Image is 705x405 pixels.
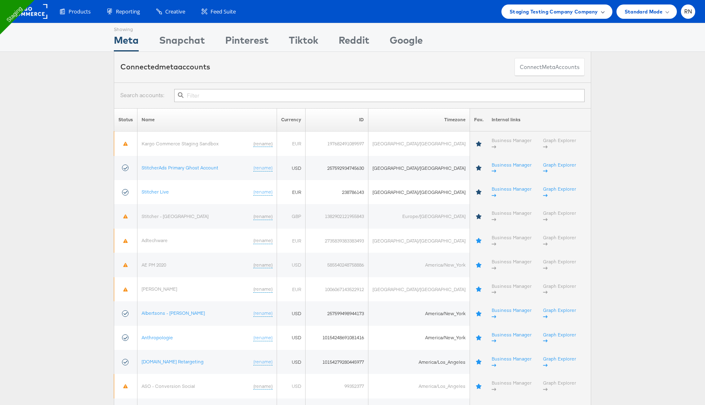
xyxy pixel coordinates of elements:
[368,326,470,350] td: America/New_York
[492,356,532,368] a: Business Manager
[368,108,470,131] th: Timezone
[543,186,576,198] a: Graph Explorer
[492,332,532,344] a: Business Manager
[211,8,236,16] span: Feed Suite
[368,180,470,204] td: [GEOGRAPHIC_DATA]/[GEOGRAPHIC_DATA]
[492,137,532,150] a: Business Manager
[137,108,277,131] th: Name
[253,358,273,365] a: (rename)
[277,253,306,277] td: USD
[306,204,368,228] td: 1382902121955843
[492,162,532,174] a: Business Manager
[277,326,306,350] td: USD
[543,380,576,392] a: Graph Explorer
[159,62,178,71] span: meta
[253,286,273,293] a: (rename)
[253,334,273,341] a: (rename)
[159,33,205,51] div: Snapchat
[142,334,173,340] a: Anthropologie
[306,253,368,277] td: 585540248758886
[277,156,306,180] td: USD
[142,358,204,365] a: [DOMAIN_NAME] Retargeting
[69,8,91,16] span: Products
[514,58,585,76] button: ConnectmetaAccounts
[253,262,273,269] a: (rename)
[277,350,306,374] td: USD
[142,383,195,389] a: ASO - Conversion Social
[142,165,218,171] a: StitcherAds Primary Ghost Account
[543,332,576,344] a: Graph Explorer
[368,131,470,156] td: [GEOGRAPHIC_DATA]/[GEOGRAPHIC_DATA]
[368,277,470,301] td: [GEOGRAPHIC_DATA]/[GEOGRAPHIC_DATA]
[684,9,692,14] span: RN
[492,186,532,198] a: Business Manager
[277,204,306,228] td: GBP
[253,383,273,390] a: (rename)
[114,108,137,131] th: Status
[543,258,576,271] a: Graph Explorer
[277,229,306,253] td: EUR
[492,210,532,223] a: Business Manager
[142,262,166,268] a: AE PM 2020
[306,229,368,253] td: 2735839383383493
[543,307,576,320] a: Graph Explorer
[368,350,470,374] td: America/Los_Angeles
[492,283,532,296] a: Business Manager
[306,326,368,350] td: 10154248691081416
[142,213,208,219] a: Stitcher - [GEOGRAPHIC_DATA]
[492,258,532,271] a: Business Manager
[543,234,576,247] a: Graph Explorer
[142,237,168,243] a: Adtechware
[289,33,318,51] div: Tiktok
[543,162,576,174] a: Graph Explorer
[306,131,368,156] td: 197682491089597
[542,63,555,71] span: meta
[114,33,139,51] div: Meta
[253,140,273,147] a: (rename)
[368,374,470,398] td: America/Los_Angeles
[306,156,368,180] td: 257592934745630
[306,374,368,398] td: 99352377
[543,137,576,150] a: Graph Explorer
[142,140,219,147] a: Kargo Commerce Staging Sandbox
[142,189,169,195] a: Stitcher Live
[339,33,369,51] div: Reddit
[253,165,273,171] a: (rename)
[368,156,470,180] td: [GEOGRAPHIC_DATA]/[GEOGRAPHIC_DATA]
[368,204,470,228] td: Europe/[GEOGRAPHIC_DATA]
[277,277,306,301] td: EUR
[492,307,532,320] a: Business Manager
[142,286,177,292] a: [PERSON_NAME]
[543,283,576,296] a: Graph Explorer
[253,189,273,196] a: (rename)
[306,350,368,374] td: 10154279280445977
[114,23,139,33] div: Showing
[225,33,268,51] div: Pinterest
[390,33,423,51] div: Google
[120,62,210,72] div: Connected accounts
[165,8,185,16] span: Creative
[543,356,576,368] a: Graph Explorer
[510,7,598,16] span: Staging Testing Company Company
[277,301,306,325] td: USD
[492,380,532,392] a: Business Manager
[368,253,470,277] td: America/New_York
[492,234,532,247] a: Business Manager
[277,180,306,204] td: EUR
[116,8,140,16] span: Reporting
[306,301,368,325] td: 257599498944173
[253,213,273,220] a: (rename)
[306,180,368,204] td: 238786143
[253,310,273,317] a: (rename)
[368,301,470,325] td: America/New_York
[253,237,273,244] a: (rename)
[277,131,306,156] td: EUR
[277,374,306,398] td: USD
[277,108,306,131] th: Currency
[625,7,663,16] span: Standard Mode
[368,229,470,253] td: [GEOGRAPHIC_DATA]/[GEOGRAPHIC_DATA]
[306,108,368,131] th: ID
[543,210,576,223] a: Graph Explorer
[306,277,368,301] td: 1006067143522912
[142,310,205,316] a: Albertsons - [PERSON_NAME]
